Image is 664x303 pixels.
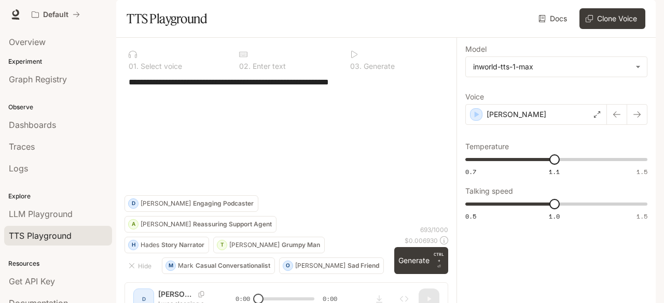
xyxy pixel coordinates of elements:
p: 0 3 . [350,63,362,70]
p: Enter text [251,63,286,70]
p: Voice [465,93,484,100]
p: Model [465,46,487,53]
p: Generate [362,63,395,70]
p: Story Narrator [161,242,204,248]
button: Hide [125,257,158,274]
button: MMarkCasual Conversationalist [162,257,275,274]
button: D[PERSON_NAME]Engaging Podcaster [125,195,258,212]
div: O [283,257,293,274]
p: [PERSON_NAME] [141,221,191,227]
p: Mark [178,263,193,269]
div: inworld-tts-1-max [473,62,630,72]
p: 0 2 . [239,63,251,70]
p: [PERSON_NAME] [295,263,345,269]
div: A [129,216,138,233]
p: ⏎ [434,251,444,270]
p: [PERSON_NAME] [229,242,280,248]
p: Temperature [465,143,509,150]
p: Grumpy Man [282,242,320,248]
p: Reassuring Support Agent [193,221,272,227]
p: Hades [141,242,159,248]
span: 1.0 [549,212,560,221]
p: Default [43,10,68,19]
p: Sad Friend [348,263,379,269]
p: Casual Conversationalist [196,263,270,269]
p: [PERSON_NAME] [487,109,546,120]
div: T [217,237,227,253]
p: [PERSON_NAME] [141,200,191,207]
button: Clone Voice [579,8,645,29]
button: A[PERSON_NAME]Reassuring Support Agent [125,216,276,233]
div: D [129,195,138,212]
h1: TTS Playground [127,8,207,29]
div: inworld-tts-1-max [466,57,647,77]
span: 1.5 [637,167,647,176]
span: 0.7 [465,167,476,176]
button: HHadesStory Narrator [125,237,209,253]
p: Engaging Podcaster [193,200,254,207]
span: 1.5 [637,212,647,221]
div: M [166,257,175,274]
div: H [129,237,138,253]
p: Select voice [139,63,182,70]
p: Talking speed [465,187,513,195]
button: All workspaces [27,4,85,25]
p: 0 1 . [129,63,139,70]
span: 0.5 [465,212,476,221]
a: Docs [536,8,571,29]
button: O[PERSON_NAME]Sad Friend [279,257,384,274]
button: T[PERSON_NAME]Grumpy Man [213,237,325,253]
span: 1.1 [549,167,560,176]
p: CTRL + [434,251,444,264]
button: GenerateCTRL +⏎ [394,247,448,274]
